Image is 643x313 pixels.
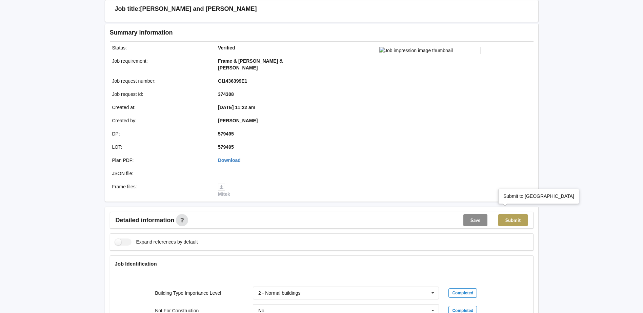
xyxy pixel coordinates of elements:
[218,45,235,50] b: Verified
[379,47,481,54] img: Job impression image thumbnail
[218,131,234,137] b: 579495
[218,58,283,70] b: Frame & [PERSON_NAME] & [PERSON_NAME]
[218,105,255,110] b: [DATE] 11:22 am
[258,308,264,313] div: No
[107,170,214,177] div: JSON file :
[155,290,221,296] label: Building Type Importance Level
[140,5,257,13] h3: [PERSON_NAME] and [PERSON_NAME]
[498,214,528,226] button: Submit
[110,29,425,37] h3: Summary information
[218,118,258,123] b: [PERSON_NAME]
[107,117,214,124] div: Created by :
[116,217,175,223] span: Detailed information
[107,58,214,71] div: Job requirement :
[107,130,214,137] div: DP :
[503,193,574,200] div: Submit to [GEOGRAPHIC_DATA]
[107,144,214,150] div: LOT :
[218,144,234,150] b: 579495
[448,288,477,298] div: Completed
[218,78,247,84] b: GI1436399E1
[218,91,234,97] b: 374308
[258,291,301,295] div: 2 - Normal buildings
[107,104,214,111] div: Created at :
[107,44,214,51] div: Status :
[115,238,198,246] label: Expand references by default
[115,5,140,13] h3: Job title:
[107,183,214,197] div: Frame files :
[218,158,241,163] a: Download
[107,91,214,98] div: Job request id :
[107,157,214,164] div: Plan PDF :
[115,260,528,267] h4: Job Identification
[218,184,230,197] a: Mitek
[107,78,214,84] div: Job request number :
